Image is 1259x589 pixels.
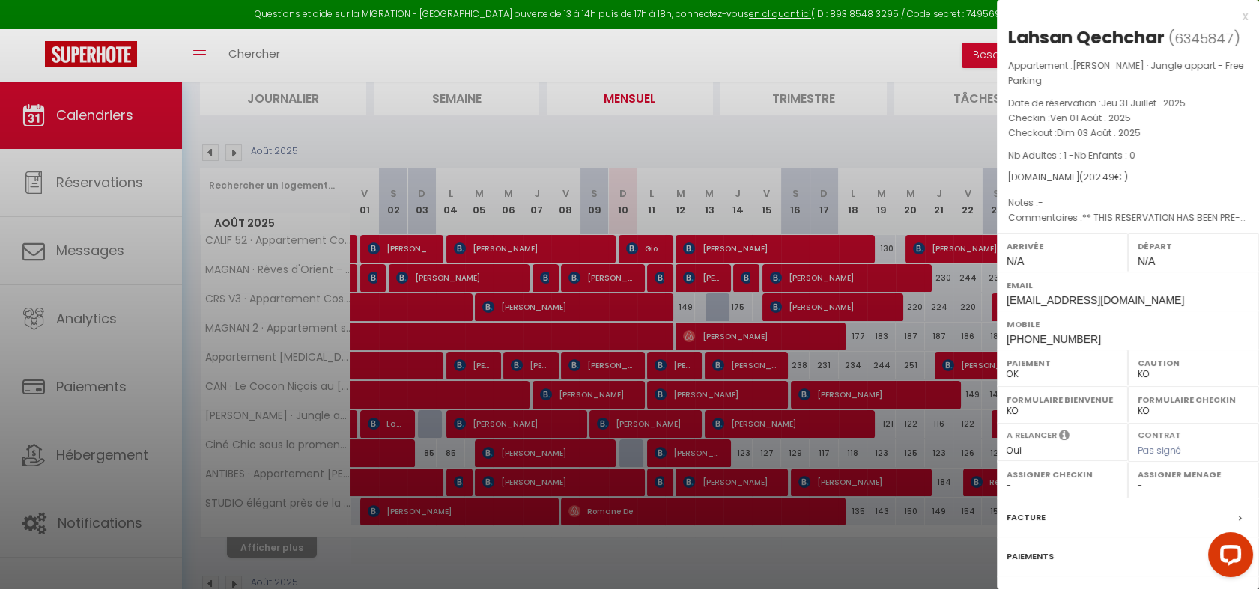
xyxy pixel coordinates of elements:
label: Assigner Checkin [1007,467,1118,482]
span: [EMAIL_ADDRESS][DOMAIN_NAME] [1007,294,1184,306]
iframe: LiveChat chat widget [1196,526,1259,589]
div: [DOMAIN_NAME] [1008,171,1248,185]
p: Appartement : [1008,58,1248,88]
span: Nb Adultes : 1 - [1008,149,1135,162]
span: N/A [1138,255,1155,267]
label: Formulaire Checkin [1138,392,1249,407]
label: Contrat [1138,429,1181,439]
div: Lahsan Qechchar [1008,25,1165,49]
span: Nb Enfants : 0 [1074,149,1135,162]
span: [PERSON_NAME] · Jungle appart - Free Parking [1008,59,1243,87]
span: - [1038,196,1043,209]
label: Email [1007,278,1249,293]
span: ( ) [1168,28,1240,49]
div: x [997,7,1248,25]
label: Caution [1138,355,1249,370]
label: Paiement [1007,355,1118,370]
label: Assigner Menage [1138,467,1249,482]
label: Arrivée [1007,239,1118,254]
p: Checkin : [1008,111,1248,126]
label: Mobile [1007,317,1249,332]
span: Pas signé [1138,444,1181,457]
span: [PHONE_NUMBER] [1007,333,1101,345]
span: ( € ) [1079,171,1128,183]
label: Départ [1138,239,1249,254]
label: Facture [1007,510,1046,525]
p: Commentaires : [1008,210,1248,225]
label: Paiements [1007,549,1054,564]
span: Dim 03 Août . 2025 [1057,126,1141,139]
i: Sélectionner OUI si vous souhaiter envoyer les séquences de messages post-checkout [1059,429,1070,445]
p: Date de réservation : [1008,96,1248,111]
label: A relancer [1007,429,1057,442]
span: Ven 01 Août . 2025 [1050,112,1131,124]
p: Notes : [1008,195,1248,210]
span: N/A [1007,255,1024,267]
span: 6345847 [1174,29,1234,48]
label: Formulaire Bienvenue [1007,392,1118,407]
span: 202.49 [1083,171,1114,183]
span: Jeu 31 Juillet . 2025 [1101,97,1186,109]
p: Checkout : [1008,126,1248,141]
